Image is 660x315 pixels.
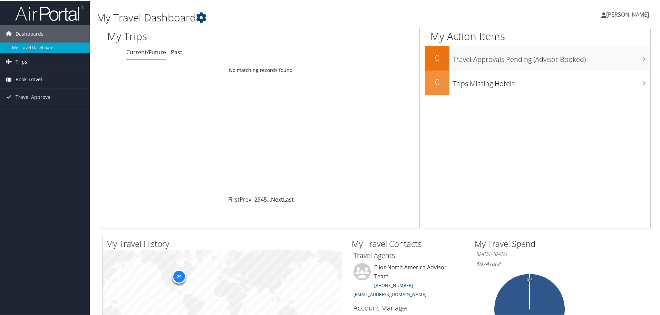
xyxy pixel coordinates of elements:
[606,10,649,18] span: [PERSON_NAME]
[107,28,282,43] h1: My Trips
[16,53,27,70] span: Trips
[267,195,271,203] span: …
[601,3,656,24] a: [PERSON_NAME]
[425,70,650,94] a: 0Trips Missing Hotels
[453,75,650,88] h3: Trips Missing Hotels
[240,195,251,203] a: Prev
[102,63,419,76] td: No matching records found
[283,195,294,203] a: Last
[475,237,588,249] h2: My Travel Spend
[425,51,449,63] h2: 0
[106,237,342,249] h2: My Travel History
[261,195,264,203] a: 4
[352,237,465,249] h2: My Travel Contacts
[16,25,43,42] span: Dashboards
[126,48,166,55] a: Current/Future
[258,195,261,203] a: 3
[476,250,583,257] h6: [DATE] - [DATE]
[228,195,240,203] a: First
[16,88,52,105] span: Travel Approval
[425,75,449,87] h2: 0
[353,290,426,297] a: [EMAIL_ADDRESS][DOMAIN_NAME]
[476,259,489,267] span: $974
[350,262,463,299] li: Elior North America Advisor Team
[254,195,258,203] a: 2
[353,303,460,312] h3: Account Manager
[476,259,583,267] h6: Total
[271,195,283,203] a: Next
[353,250,460,260] h3: Travel Agents
[172,269,186,283] div: 29
[453,50,650,64] h3: Travel Approvals Pending (Advisor Booked)
[425,28,650,43] h1: My Action Items
[251,195,254,203] a: 1
[527,277,532,281] tspan: 0%
[425,46,650,70] a: 0Travel Approvals Pending (Advisor Booked)
[97,10,469,24] h1: My Travel Dashboard
[264,195,267,203] a: 5
[15,4,84,21] img: airportal-logo.png
[16,70,42,87] span: Book Travel
[374,281,413,288] a: [PHONE_NUMBER]
[171,48,182,55] a: Past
